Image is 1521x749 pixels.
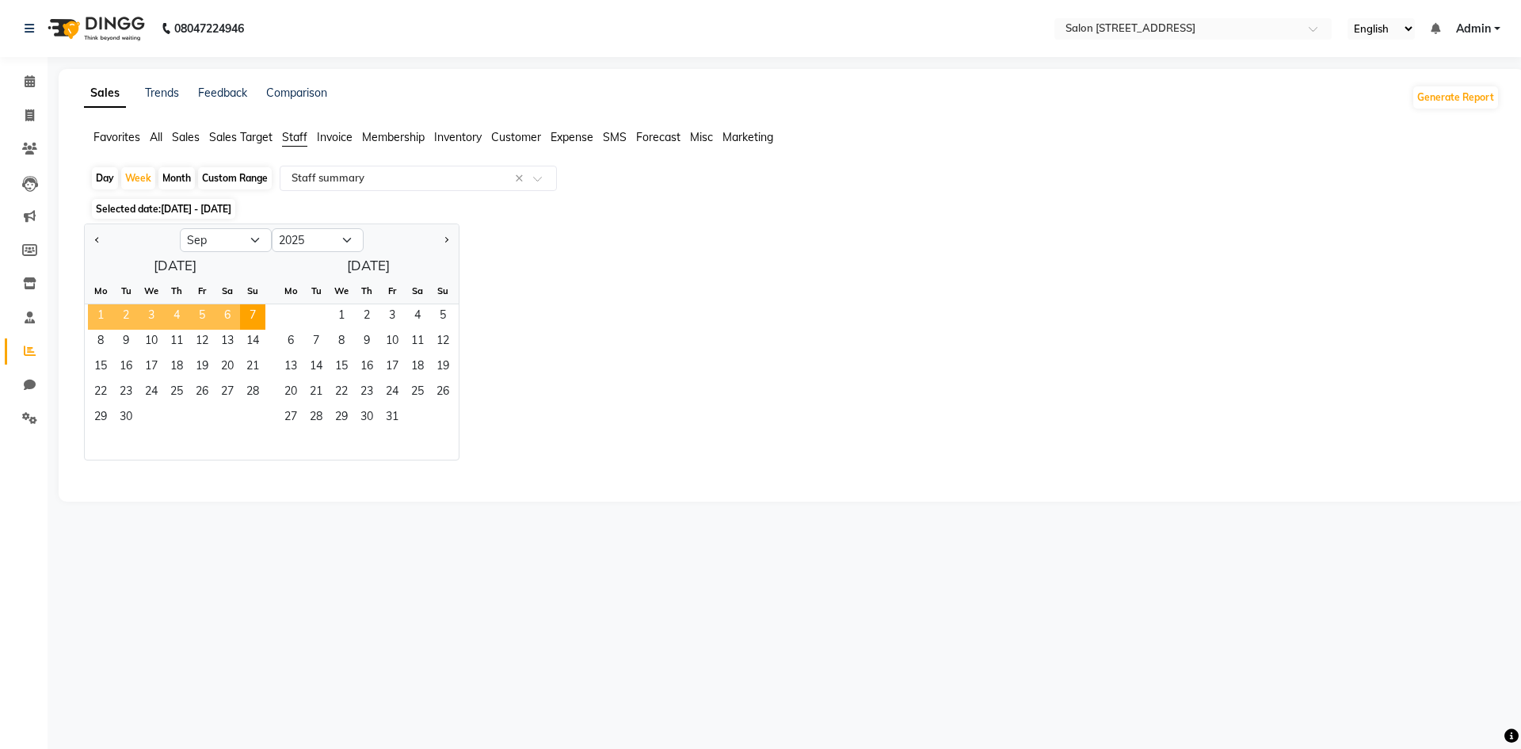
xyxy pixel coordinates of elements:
span: 31 [379,406,405,431]
span: 28 [303,406,329,431]
div: Thursday, September 11, 2025 [164,330,189,355]
span: 10 [379,330,405,355]
span: Sales [172,130,200,144]
div: Fr [379,278,405,304]
span: Selected date: [92,199,235,219]
span: 13 [278,355,303,380]
span: 12 [430,330,456,355]
div: Wednesday, October 8, 2025 [329,330,354,355]
div: Custom Range [198,167,272,189]
div: Tuesday, September 9, 2025 [113,330,139,355]
span: 30 [354,406,379,431]
div: Wednesday, October 22, 2025 [329,380,354,406]
span: Misc [690,130,713,144]
div: Th [164,278,189,304]
div: Saturday, October 4, 2025 [405,304,430,330]
span: 29 [329,406,354,431]
span: 21 [240,355,265,380]
span: 5 [189,304,215,330]
select: Select month [180,228,272,252]
span: Clear all [515,170,528,187]
span: 17 [139,355,164,380]
div: Tu [303,278,329,304]
div: Thursday, October 16, 2025 [354,355,379,380]
span: 1 [329,304,354,330]
div: Monday, October 20, 2025 [278,380,303,406]
span: 9 [113,330,139,355]
span: 5 [430,304,456,330]
span: 2 [354,304,379,330]
span: 20 [215,355,240,380]
div: We [139,278,164,304]
div: Week [121,167,155,189]
span: 10 [139,330,164,355]
div: Sunday, September 21, 2025 [240,355,265,380]
span: 12 [189,330,215,355]
div: Monday, October 6, 2025 [278,330,303,355]
div: Tu [113,278,139,304]
div: Sunday, October 19, 2025 [430,355,456,380]
div: Sa [215,278,240,304]
span: 19 [430,355,456,380]
div: Friday, September 26, 2025 [189,380,215,406]
div: Sunday, September 7, 2025 [240,304,265,330]
span: SMS [603,130,627,144]
div: Tuesday, September 30, 2025 [113,406,139,431]
select: Select year [272,228,364,252]
span: Favorites [93,130,140,144]
span: Marketing [722,130,773,144]
div: Monday, September 1, 2025 [88,304,113,330]
span: 16 [354,355,379,380]
span: 11 [164,330,189,355]
div: We [329,278,354,304]
span: 18 [405,355,430,380]
div: Thursday, September 4, 2025 [164,304,189,330]
div: Thursday, October 9, 2025 [354,330,379,355]
div: Day [92,167,118,189]
button: Previous month [91,227,104,253]
span: Invoice [317,130,353,144]
span: 3 [379,304,405,330]
div: Monday, September 29, 2025 [88,406,113,431]
div: Friday, October 31, 2025 [379,406,405,431]
div: Mo [278,278,303,304]
div: Saturday, October 18, 2025 [405,355,430,380]
div: Monday, September 15, 2025 [88,355,113,380]
div: Tuesday, October 28, 2025 [303,406,329,431]
div: Tuesday, October 7, 2025 [303,330,329,355]
span: 14 [303,355,329,380]
span: 14 [240,330,265,355]
span: Sales Target [209,130,273,144]
div: Su [240,278,265,304]
span: 6 [278,330,303,355]
div: Tuesday, October 21, 2025 [303,380,329,406]
span: Expense [551,130,593,144]
div: Wednesday, October 1, 2025 [329,304,354,330]
div: Monday, October 27, 2025 [278,406,303,431]
span: Forecast [636,130,680,144]
span: 2 [113,304,139,330]
div: Wednesday, September 10, 2025 [139,330,164,355]
div: Friday, September 19, 2025 [189,355,215,380]
span: Membership [362,130,425,144]
img: logo [40,6,149,51]
div: Sa [405,278,430,304]
span: 4 [164,304,189,330]
div: Wednesday, September 3, 2025 [139,304,164,330]
div: Wednesday, September 17, 2025 [139,355,164,380]
div: Saturday, October 25, 2025 [405,380,430,406]
span: 21 [303,380,329,406]
div: Tuesday, September 16, 2025 [113,355,139,380]
div: Friday, October 17, 2025 [379,355,405,380]
div: Thursday, September 25, 2025 [164,380,189,406]
span: 26 [430,380,456,406]
a: Feedback [198,86,247,100]
span: 23 [354,380,379,406]
span: Customer [491,130,541,144]
div: Mo [88,278,113,304]
div: Friday, October 10, 2025 [379,330,405,355]
div: Saturday, October 11, 2025 [405,330,430,355]
div: Saturday, September 27, 2025 [215,380,240,406]
div: Thursday, September 18, 2025 [164,355,189,380]
div: Saturday, September 13, 2025 [215,330,240,355]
